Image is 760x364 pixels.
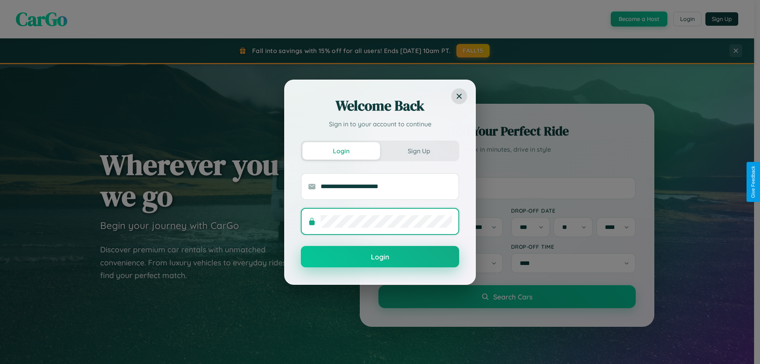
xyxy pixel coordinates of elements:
h2: Welcome Back [301,96,459,115]
button: Login [302,142,380,160]
button: Login [301,246,459,267]
div: Give Feedback [750,166,756,198]
button: Sign Up [380,142,458,160]
p: Sign in to your account to continue [301,119,459,129]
